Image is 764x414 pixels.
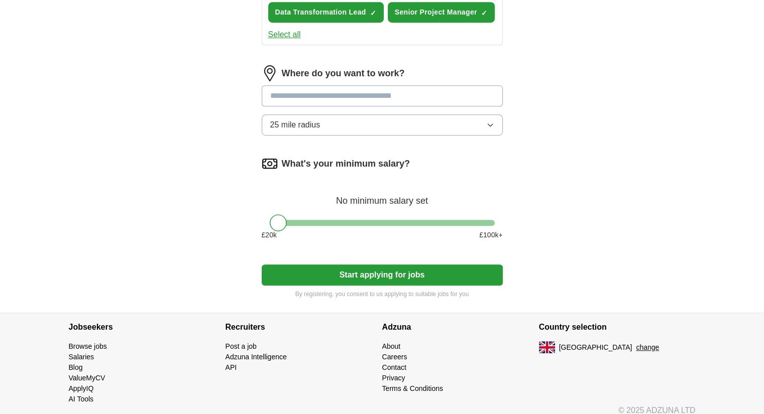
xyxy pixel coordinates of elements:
span: £ 100 k+ [479,230,502,240]
button: change [636,342,659,353]
img: location.png [262,65,278,81]
a: Salaries [69,353,94,361]
a: Contact [382,363,406,371]
button: Start applying for jobs [262,264,503,286]
a: Careers [382,353,407,361]
a: Post a job [226,342,257,350]
a: Adzuna Intelligence [226,353,287,361]
a: Privacy [382,374,405,382]
span: £ 20 k [262,230,277,240]
button: Senior Project Manager✓ [388,2,495,23]
span: Data Transformation Lead [275,7,366,18]
a: ValueMyCV [69,374,105,382]
a: API [226,363,237,371]
a: ApplyIQ [69,384,94,392]
button: Select all [268,29,301,41]
span: Senior Project Manager [395,7,477,18]
label: Where do you want to work? [282,67,405,80]
span: [GEOGRAPHIC_DATA] [559,342,632,353]
span: ✓ [370,9,376,17]
div: No minimum salary set [262,184,503,208]
img: UK flag [539,341,555,353]
label: What's your minimum salary? [282,157,410,171]
img: salary.png [262,156,278,172]
button: Data Transformation Lead✓ [268,2,384,23]
button: 25 mile radius [262,114,503,135]
span: ✓ [481,9,487,17]
a: Terms & Conditions [382,384,443,392]
a: AI Tools [69,395,94,403]
p: By registering, you consent to us applying to suitable jobs for you [262,290,503,299]
a: Browse jobs [69,342,107,350]
h4: Country selection [539,313,696,341]
a: Blog [69,363,83,371]
a: About [382,342,401,350]
span: 25 mile radius [270,119,320,131]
